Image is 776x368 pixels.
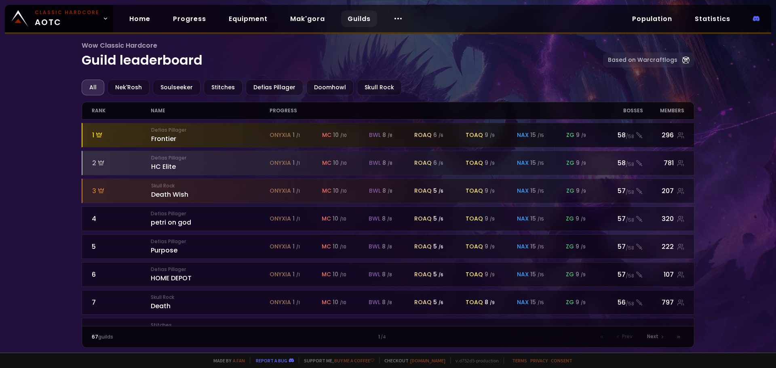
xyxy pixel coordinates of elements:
[284,11,331,27] a: Mak'gora
[490,216,495,222] small: / 9
[688,11,737,27] a: Statistics
[333,298,346,307] div: 10
[92,130,152,140] div: 1
[82,318,695,343] a: 8StitchesSoul of Irononyxia 1 /1mc 10 /10bwl 8 /8roaq 6 /6toaq 8 /9nax 15 /15zg 8 /956/58883
[151,182,270,189] small: Skull Rock
[538,216,544,222] small: / 15
[151,154,270,162] small: Defias Pillager
[576,298,586,307] div: 9
[333,270,346,279] div: 10
[485,159,495,167] div: 9
[108,80,150,95] div: Nek'Rosh
[123,11,157,27] a: Home
[433,270,443,279] div: 5
[643,130,685,140] div: 296
[382,298,392,307] div: 8
[566,187,574,195] span: zg
[388,188,392,194] small: / 8
[151,238,269,245] small: Defias Pillager
[322,187,331,195] span: mc
[643,325,685,335] div: 883
[340,216,346,222] small: / 10
[92,242,151,252] div: 5
[151,154,270,172] div: HC Elite
[322,298,331,307] span: mc
[490,160,495,166] small: / 9
[414,187,432,195] span: roaq
[626,11,679,27] a: Population
[439,188,443,194] small: / 6
[293,159,300,167] div: 1
[414,214,432,223] span: roaq
[270,131,291,139] span: onyxia
[595,102,643,119] div: Bosses
[643,297,685,307] div: 797
[246,80,303,95] div: Defias Pillager
[240,333,536,341] div: 1
[151,322,269,329] small: Stitches
[270,187,291,195] span: onyxia
[293,270,300,279] div: 1
[387,216,392,222] small: / 8
[512,357,527,364] a: Terms
[490,132,495,139] small: / 9
[82,290,695,315] a: 7Skull RockDeathonyxia 1 /1mc 10 /10bwl 8 /8roaq 5 /6toaq 8 /9nax 15 /15zg 9 /956/58797
[92,158,152,168] div: 2
[296,132,300,139] small: / 1
[334,357,374,364] a: Buy me a coffee
[414,242,432,251] span: roaq
[151,266,269,273] small: Defias Pillager
[517,242,529,251] span: nax
[433,131,443,139] div: 6
[92,186,152,196] div: 3
[296,300,300,306] small: / 1
[293,187,300,195] div: 1
[517,131,529,139] span: nax
[566,159,574,167] span: zg
[340,300,346,306] small: / 10
[576,159,586,167] div: 9
[581,244,586,250] small: / 9
[270,214,291,223] span: onyxia
[538,132,544,139] small: / 15
[490,272,495,278] small: / 9
[333,159,347,167] div: 10
[369,214,380,223] span: bwl
[595,297,643,307] div: 56
[306,80,354,95] div: Doomhowl
[333,131,347,139] div: 10
[369,131,381,139] span: bwl
[466,270,483,279] span: toaq
[466,298,483,307] span: toaq
[92,214,151,224] div: 4
[643,269,685,280] div: 107
[490,244,495,250] small: / 9
[151,294,269,311] div: Death
[566,298,574,307] span: zg
[357,80,402,95] div: Skull Rock
[414,270,432,279] span: roaq
[433,187,443,195] div: 5
[530,214,544,223] div: 15
[293,242,300,251] div: 1
[414,159,432,167] span: roaq
[387,272,392,278] small: / 8
[382,214,392,223] div: 8
[643,102,685,119] div: members
[626,189,634,196] small: / 58
[388,160,392,166] small: / 8
[595,325,643,335] div: 56
[626,133,634,140] small: / 58
[538,160,544,166] small: / 15
[439,160,443,166] small: / 6
[92,102,151,119] div: rank
[92,325,151,335] div: 8
[82,151,695,175] a: 2Defias PillagerHC Eliteonyxia 1 /1mc 10 /10bwl 8 /8roaq 6 /6toaq 9 /9nax 15 /15zg 9 /958/58781
[596,158,643,168] div: 58
[151,126,270,144] div: Frontier
[299,357,374,364] span: Support me,
[622,333,633,340] span: Prev
[382,131,392,139] div: 8
[233,357,245,364] a: a fan
[82,179,695,203] a: 3Skull RockDeath Wishonyxia 1 /1mc 10 /10bwl 8 /8roaq 5 /6toaq 9 /9nax 15 /15zg 9 /957/58207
